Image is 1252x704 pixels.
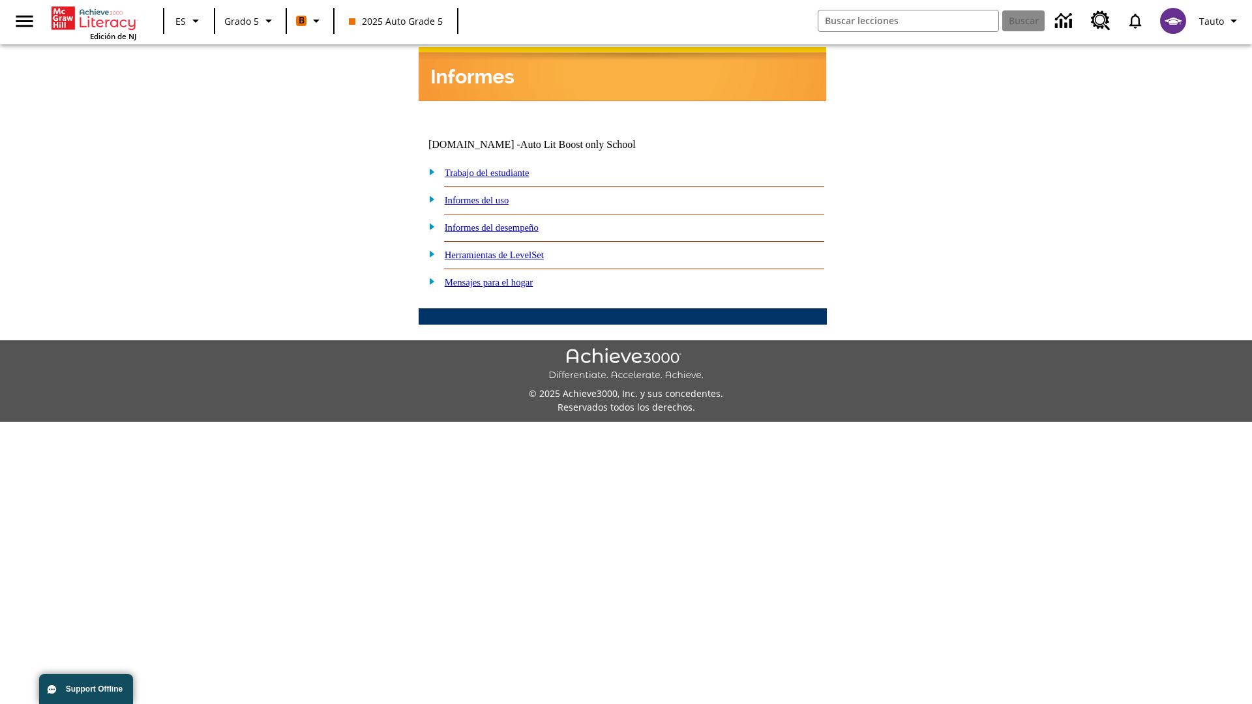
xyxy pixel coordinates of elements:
[66,684,123,694] span: Support Offline
[90,31,136,41] span: Edición de NJ
[1194,9,1247,33] button: Perfil/Configuración
[219,9,282,33] button: Grado: Grado 5, Elige un grado
[168,9,210,33] button: Lenguaje: ES, Selecciona un idioma
[349,14,443,28] span: 2025 Auto Grade 5
[422,220,436,232] img: plus.gif
[52,4,136,41] div: Portada
[419,47,826,101] img: header
[818,10,998,31] input: Buscar campo
[299,12,305,29] span: B
[445,195,509,205] a: Informes del uso
[428,139,668,151] td: [DOMAIN_NAME] -
[1152,4,1194,38] button: Escoja un nuevo avatar
[1118,4,1152,38] a: Notificaciones
[1160,8,1186,34] img: avatar image
[422,248,436,259] img: plus.gif
[422,166,436,177] img: plus.gif
[548,348,704,381] img: Achieve3000 Differentiate Accelerate Achieve
[224,14,259,28] span: Grado 5
[1199,14,1224,28] span: Tauto
[445,222,539,233] a: Informes del desempeño
[445,168,529,178] a: Trabajo del estudiante
[1047,3,1083,39] a: Centro de información
[39,674,133,704] button: Support Offline
[422,193,436,205] img: plus.gif
[422,275,436,287] img: plus.gif
[1083,3,1118,38] a: Centro de recursos, Se abrirá en una pestaña nueva.
[445,277,533,287] a: Mensajes para el hogar
[175,14,186,28] span: ES
[291,9,329,33] button: Boost El color de la clase es anaranjado. Cambiar el color de la clase.
[445,250,544,260] a: Herramientas de LevelSet
[5,2,44,40] button: Abrir el menú lateral
[520,139,636,150] nobr: Auto Lit Boost only School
